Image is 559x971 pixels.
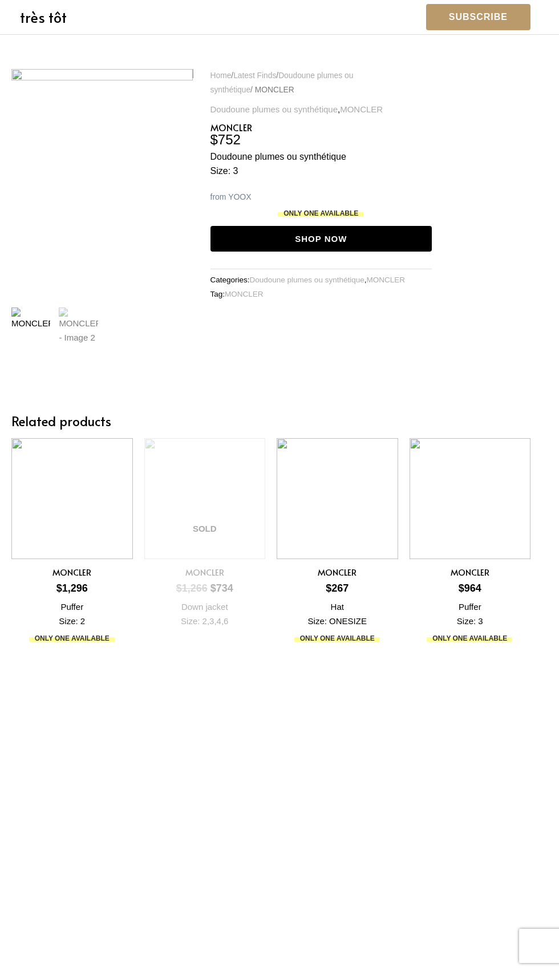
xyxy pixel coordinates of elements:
div: Size: ONESIZE [277,614,398,629]
a: Shop Now [210,226,432,252]
a: Doudoune plumes ou synthétique [210,71,354,94]
span: $ [326,582,331,594]
div: ONLY ONE AVAILABLE [11,633,133,644]
div: ONLY ONE AVAILABLE [410,633,531,644]
a: Subscribe [426,4,530,30]
h2: MONCLER [11,567,133,578]
a: MONCLER [144,567,266,582]
a: MONCLER [410,567,531,582]
span: , [210,105,432,114]
bdi: 1,266 [176,582,208,594]
span: $ [176,582,182,594]
a: Doudoune plumes ou synthétique [250,276,364,284]
div: ONLY ONE AVAILABLE [210,208,432,219]
span: Categories: , [210,273,405,288]
h2: MONCLER [410,567,531,578]
h2: MONCLER [277,567,398,578]
div: Doudoune plumes ou synthétique [210,150,432,164]
div: Size: 2,3,4,6 [144,614,266,629]
bdi: 964 [459,582,481,594]
img: MONCLER - Image 2 [59,308,98,346]
a: SOLD [144,438,266,559]
span: $ [56,582,62,594]
div: Puffer [11,600,133,614]
div: Hat [277,600,398,614]
a: MONCLER [340,104,383,114]
a: MONCLER [277,567,398,582]
div: from YOOX [210,190,432,204]
div: ONLY ONE AVAILABLE [277,633,398,644]
a: Doudoune plumes ou synthétique [210,104,338,114]
div: Size: 3 [210,164,432,179]
img: MONCLER - Image 2 [193,69,374,83]
a: MONCLER [225,290,264,298]
h2: Related products [11,412,530,429]
span: SOLD [153,517,257,542]
bdi: 752 [210,132,241,147]
div: Size: 2 [11,614,133,629]
div: Puffer [410,600,531,614]
bdi: 267 [326,582,349,594]
img: MONCLER [11,308,50,346]
a: MONCLER [11,567,133,582]
bdi: 1,296 [56,582,88,594]
a: MONCLER [366,276,405,284]
div: Down jacket [144,600,266,614]
span: $ [459,582,464,594]
nav: Breadcrumb [210,69,432,98]
a: très tôt [20,7,67,27]
a: Home [210,71,232,80]
bdi: 734 [210,582,233,594]
div: Size: 3 [410,614,531,629]
span: Tag: [210,288,264,302]
h1: MONCLER [210,122,432,133]
span: $ [210,132,218,147]
a: Latest Finds [233,71,276,80]
h2: MONCLER [144,567,266,578]
span: $ [210,582,216,594]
